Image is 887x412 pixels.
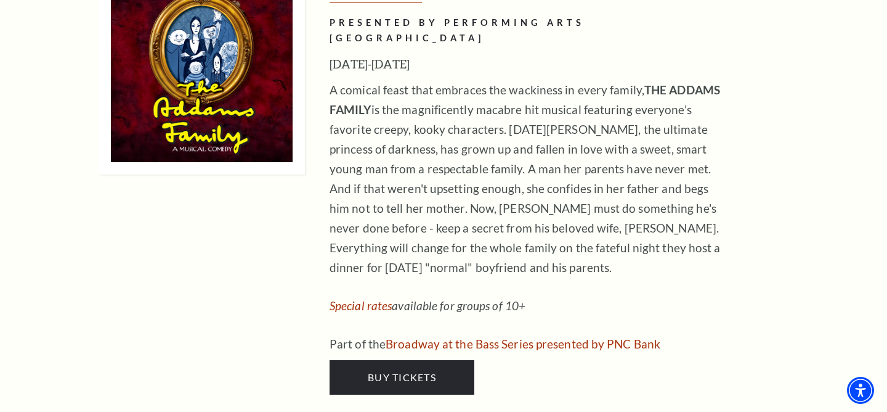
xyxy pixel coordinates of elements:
p: A comical feast that embraces the wackiness in every family, is the magnificently macabre hit mus... [330,80,730,278]
em: available for groups of 10+ [330,299,525,313]
a: Special rates [330,299,392,313]
a: Buy Tickets [330,360,474,395]
h3: [DATE]-[DATE] [330,54,730,74]
div: Accessibility Menu [847,377,874,404]
p: Part of the [330,334,730,354]
a: Broadway at the Bass Series presented by PNC Bank [386,337,660,351]
h2: PRESENTED BY PERFORMING ARTS [GEOGRAPHIC_DATA] [330,15,730,46]
span: Buy Tickets [368,371,436,383]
